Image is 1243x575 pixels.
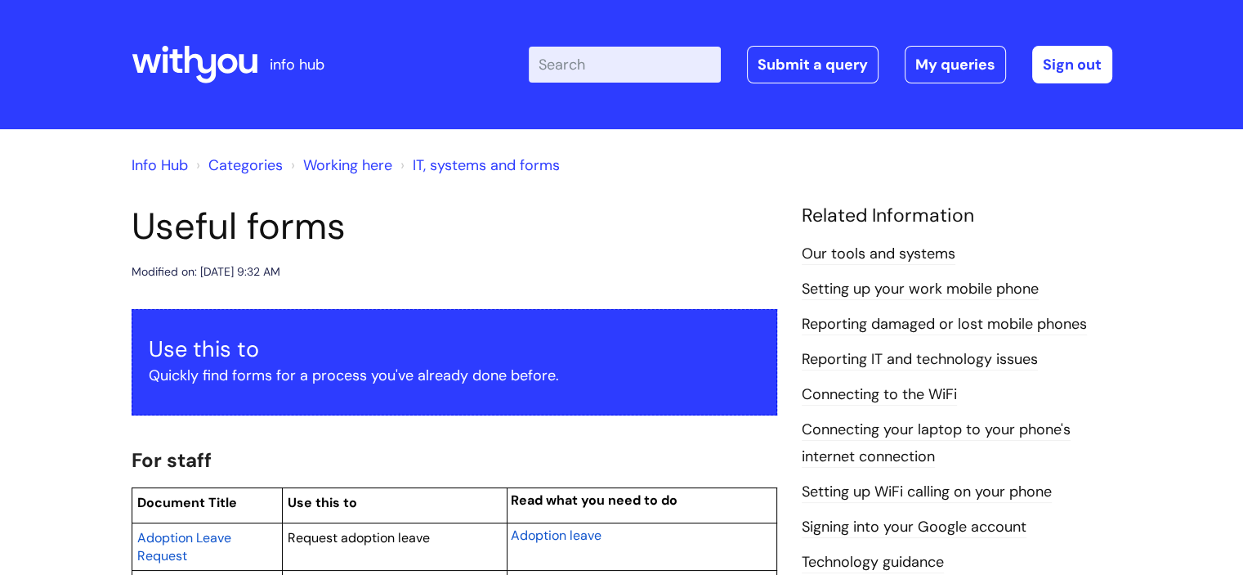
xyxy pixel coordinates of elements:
p: Quickly find forms for a process you've already done before. [149,362,760,389]
li: Solution home [192,152,283,178]
div: Modified on: [DATE] 9:32 AM [132,262,280,282]
a: Setting up your work mobile phone [802,279,1039,300]
a: Submit a query [747,46,879,83]
p: info hub [270,52,324,78]
a: Setting up WiFi calling on your phone [802,482,1052,503]
h3: Use this to [149,336,760,362]
a: Categories [208,155,283,175]
li: Working here [287,152,392,178]
a: Signing into your Google account [802,517,1026,538]
a: IT, systems and forms [413,155,560,175]
span: Document Title [137,494,237,511]
a: Adoption leave [511,525,601,545]
span: Read what you need to do [511,492,677,509]
h4: Related Information [802,204,1112,227]
a: Adoption Leave Request [137,528,231,565]
a: Reporting IT and technology issues [802,349,1038,371]
a: Technology guidance [802,552,944,573]
input: Search [529,47,721,83]
a: My queries [905,46,1006,83]
li: IT, systems and forms [396,152,560,178]
span: Adoption Leave Request [137,529,231,564]
h1: Useful forms [132,204,777,249]
span: Request adoption leave [288,529,430,546]
a: Sign out [1032,46,1112,83]
a: Our tools and systems [802,244,955,265]
a: Info Hub [132,155,188,175]
a: Reporting damaged or lost mobile phones [802,314,1087,335]
span: For staff [132,447,212,473]
div: | - [529,46,1112,83]
span: Adoption leave [511,527,601,544]
span: Use this to [288,494,357,511]
a: Working here [303,155,392,175]
a: Connecting your laptop to your phone's internet connection [802,420,1071,467]
a: Connecting to the WiFi [802,384,957,406]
